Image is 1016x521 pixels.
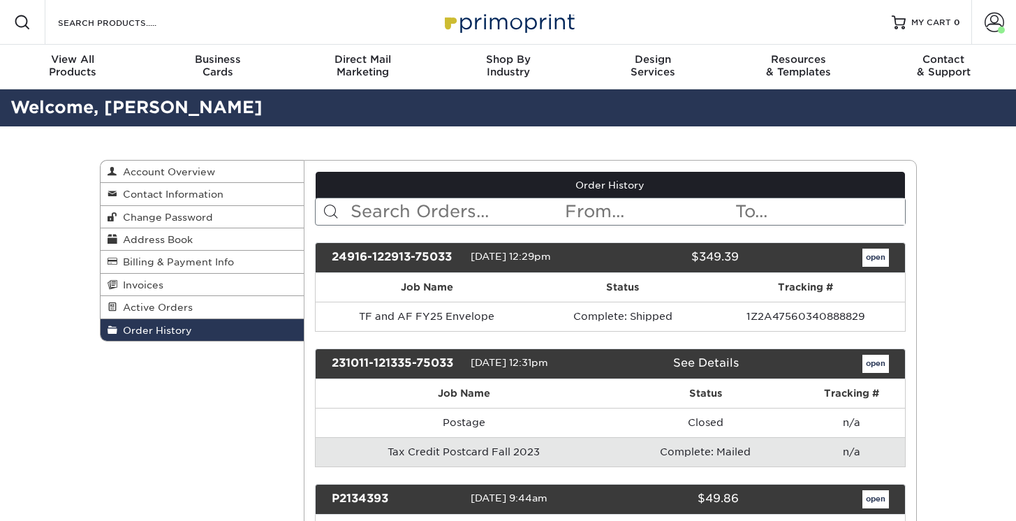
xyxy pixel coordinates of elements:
a: Account Overview [101,161,304,183]
th: Status [538,273,707,302]
img: Primoprint [439,7,578,37]
span: Contact Information [117,189,223,200]
th: Tracking # [707,273,904,302]
span: Address Book [117,234,193,245]
a: DesignServices [580,45,726,89]
div: 231011-121335-75033 [321,355,471,373]
td: Closed [612,408,798,437]
td: 1Z2A47560340888829 [707,302,904,331]
a: Resources& Templates [726,45,871,89]
span: Contact [871,53,1016,66]
a: Shop ByIndustry [436,45,581,89]
span: Direct Mail [290,53,436,66]
span: Billing & Payment Info [117,256,234,267]
td: Tax Credit Postcard Fall 2023 [316,437,612,467]
td: Complete: Mailed [612,437,798,467]
th: Job Name [316,379,612,408]
div: $49.86 [600,490,749,508]
a: open [862,355,889,373]
a: Contact Information [101,183,304,205]
th: Job Name [316,273,538,302]
a: See Details [673,356,739,369]
div: Services [580,53,726,78]
a: Direct MailMarketing [290,45,436,89]
div: Cards [145,53,290,78]
a: Address Book [101,228,304,251]
div: 24916-122913-75033 [321,249,471,267]
div: & Support [871,53,1016,78]
span: Shop By [436,53,581,66]
span: Business [145,53,290,66]
input: To... [734,198,904,225]
span: [DATE] 12:29pm [471,251,551,262]
a: Billing & Payment Info [101,251,304,273]
span: [DATE] 12:31pm [471,357,548,368]
th: Tracking # [799,379,905,408]
input: From... [564,198,734,225]
input: SEARCH PRODUCTS..... [57,14,193,31]
span: Account Overview [117,166,215,177]
span: Design [580,53,726,66]
input: Search Orders... [349,198,564,225]
a: open [862,490,889,508]
a: BusinessCards [145,45,290,89]
td: n/a [799,437,905,467]
span: 0 [954,17,960,27]
td: Postage [316,408,612,437]
span: MY CART [911,17,951,29]
a: Order History [316,172,905,198]
th: Status [612,379,798,408]
td: Complete: Shipped [538,302,707,331]
div: Marketing [290,53,436,78]
span: [DATE] 9:44am [471,492,547,504]
div: P2134393 [321,490,471,508]
a: Invoices [101,274,304,296]
td: n/a [799,408,905,437]
div: & Templates [726,53,871,78]
span: Resources [726,53,871,66]
span: Active Orders [117,302,193,313]
div: Industry [436,53,581,78]
a: open [862,249,889,267]
td: TF and AF FY25 Envelope [316,302,538,331]
a: Contact& Support [871,45,1016,89]
span: Change Password [117,212,213,223]
span: Order History [117,325,192,336]
a: Active Orders [101,296,304,318]
span: Invoices [117,279,163,291]
a: Change Password [101,206,304,228]
a: Order History [101,319,304,341]
div: $349.39 [600,249,749,267]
